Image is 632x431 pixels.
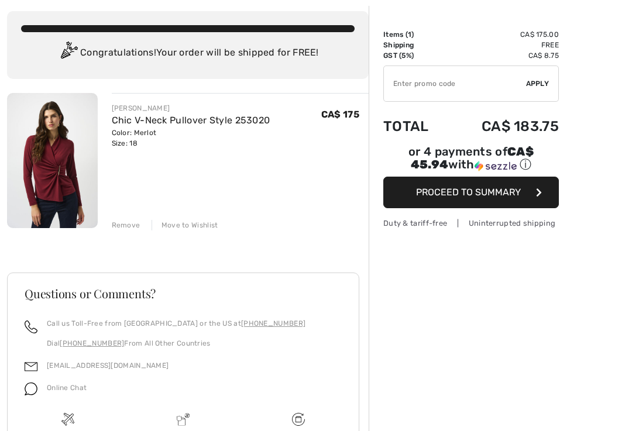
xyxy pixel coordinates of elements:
img: Delivery is a breeze since we pay the duties! [177,413,190,426]
p: Call us Toll-Free from [GEOGRAPHIC_DATA] or the US at [47,318,305,329]
h3: Questions or Comments? [25,288,342,299]
td: CA$ 175.00 [448,29,559,40]
td: Items ( ) [383,29,448,40]
a: [PHONE_NUMBER] [241,319,305,327]
img: Free shipping on orders over $99 [292,413,305,426]
div: or 4 payments ofCA$ 45.94withSezzle Click to learn more about Sezzle [383,146,559,177]
div: Color: Merlot Size: 18 [112,127,270,149]
span: Online Chat [47,384,87,392]
img: Sezzle [475,161,517,171]
span: Proceed to Summary [416,187,521,198]
div: Move to Wishlist [152,220,218,230]
img: call [25,320,37,333]
div: Remove [112,220,140,230]
div: Duty & tariff-free | Uninterrupted shipping [383,218,559,229]
span: CA$ 45.94 [411,144,534,171]
input: Promo code [384,66,526,101]
a: Chic V-Neck Pullover Style 253020 [112,115,270,126]
a: [PHONE_NUMBER] [60,339,124,347]
img: email [25,360,37,373]
button: Proceed to Summary [383,177,559,208]
td: GST (5%) [383,50,448,61]
p: Dial From All Other Countries [47,338,305,349]
span: CA$ 175 [321,109,359,120]
td: CA$ 183.75 [448,106,559,146]
div: [PERSON_NAME] [112,103,270,113]
td: Total [383,106,448,146]
img: Free shipping on orders over $99 [61,413,74,426]
div: Congratulations! Your order will be shipped for FREE! [21,42,355,65]
a: [EMAIL_ADDRESS][DOMAIN_NAME] [47,361,169,370]
span: 1 [408,30,411,39]
span: Apply [526,78,549,89]
td: CA$ 8.75 [448,50,559,61]
img: Chic V-Neck Pullover Style 253020 [7,93,98,228]
td: Free [448,40,559,50]
div: or 4 payments of with [383,146,559,173]
td: Shipping [383,40,448,50]
img: Congratulation2.svg [57,42,80,65]
img: chat [25,382,37,395]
